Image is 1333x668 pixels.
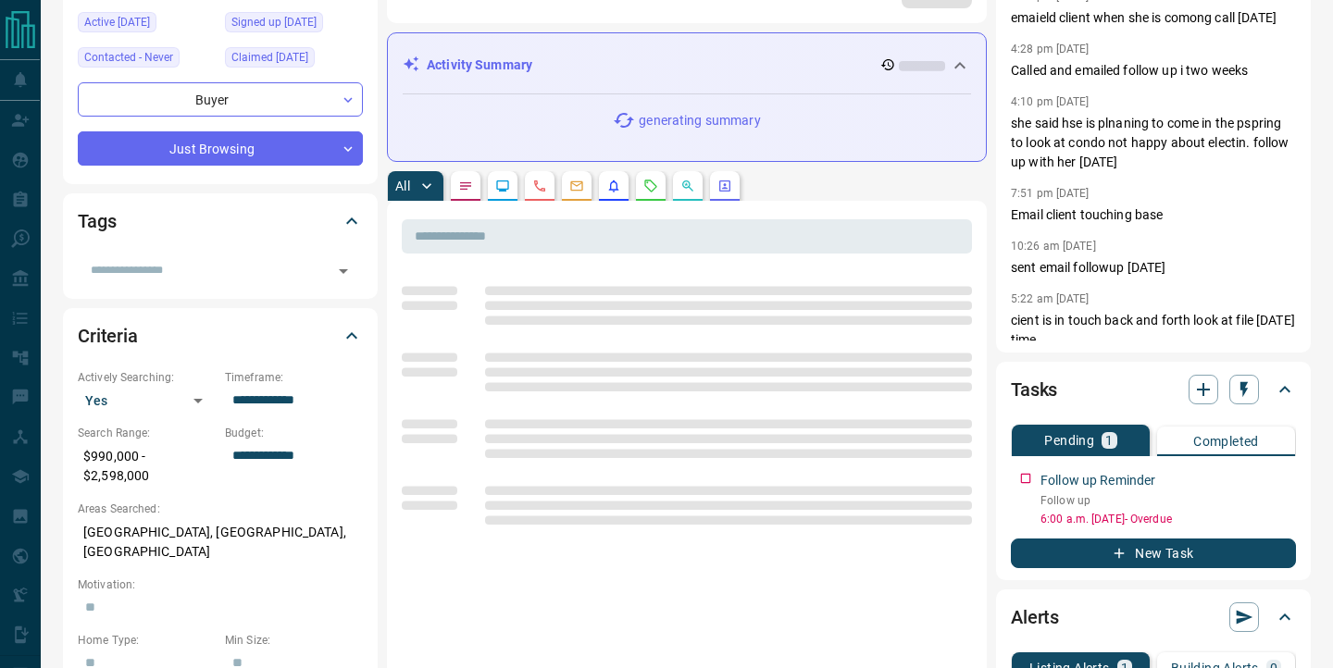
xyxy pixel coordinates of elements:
[1011,292,1090,305] p: 5:22 am [DATE]
[225,632,363,649] p: Min Size:
[225,369,363,386] p: Timeframe:
[1011,375,1057,404] h2: Tasks
[78,425,216,441] p: Search Range:
[78,206,116,236] h2: Tags
[395,179,410,192] p: All
[606,179,621,193] svg: Listing Alerts
[1044,434,1094,447] p: Pending
[1011,8,1296,28] p: emaield client when she is comong call [DATE]
[78,517,363,567] p: [GEOGRAPHIC_DATA], [GEOGRAPHIC_DATA], [GEOGRAPHIC_DATA]
[231,13,317,31] span: Signed up [DATE]
[1011,61,1296,80] p: Called and emailed follow up i two weeks
[78,199,363,243] div: Tags
[78,441,216,491] p: $990,000 - $2,598,000
[78,314,363,358] div: Criteria
[84,48,173,67] span: Contacted - Never
[495,179,510,193] svg: Lead Browsing Activity
[225,425,363,441] p: Budget:
[1011,311,1296,350] p: cient is in touch back and forth look at file [DATE] time
[78,386,216,415] div: Yes
[78,321,138,351] h2: Criteria
[78,131,363,166] div: Just Browsing
[330,258,356,284] button: Open
[1193,435,1259,448] p: Completed
[1011,95,1090,108] p: 4:10 pm [DATE]
[680,179,695,193] svg: Opportunities
[78,576,363,593] p: Motivation:
[1011,187,1090,200] p: 7:51 pm [DATE]
[78,12,216,38] div: Sat Oct 11 2025
[639,111,760,130] p: generating summary
[1011,240,1096,253] p: 10:26 am [DATE]
[78,632,216,649] p: Home Type:
[1011,114,1296,172] p: she said hse is plnaning to come in the pspring to look at condo not happy about electin. follow ...
[1011,602,1059,632] h2: Alerts
[427,56,532,75] p: Activity Summary
[78,82,363,117] div: Buyer
[1011,538,1296,568] button: New Task
[1011,258,1296,278] p: sent email followup [DATE]
[403,48,971,82] div: Activity Summary
[1040,471,1155,490] p: Follow up Reminder
[1040,511,1296,527] p: 6:00 a.m. [DATE] - Overdue
[78,501,363,517] p: Areas Searched:
[458,179,473,193] svg: Notes
[1011,205,1296,225] p: Email client touching base
[643,179,658,193] svg: Requests
[225,47,363,73] div: Tue Sep 15 2020
[231,48,308,67] span: Claimed [DATE]
[1105,434,1113,447] p: 1
[569,179,584,193] svg: Emails
[717,179,732,193] svg: Agent Actions
[78,369,216,386] p: Actively Searching:
[1011,43,1090,56] p: 4:28 pm [DATE]
[1011,367,1296,412] div: Tasks
[225,12,363,38] div: Tue Sep 15 2020
[1040,492,1296,509] p: Follow up
[84,13,150,31] span: Active [DATE]
[1011,595,1296,639] div: Alerts
[532,179,547,193] svg: Calls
